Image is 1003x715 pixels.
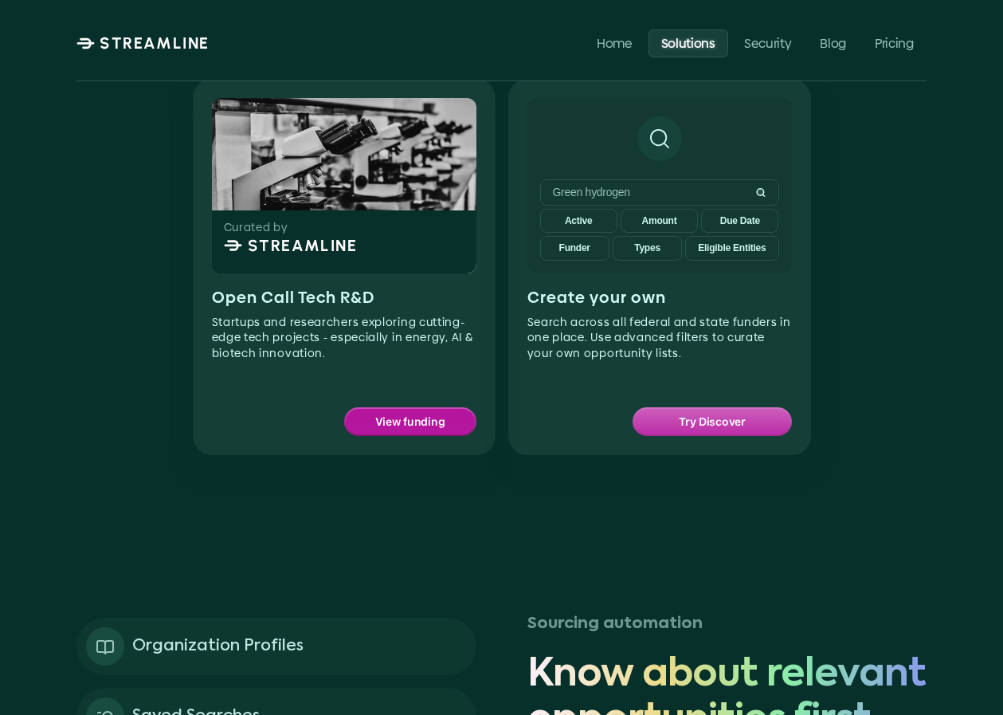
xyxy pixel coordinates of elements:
[633,407,791,436] a: Try Discover
[224,220,476,236] p: Curated by
[731,29,804,57] a: Security
[132,637,304,656] p: Organization profiles
[808,29,860,57] a: Blog
[862,29,927,57] a: Pricing
[76,33,210,53] a: STREAMLINE
[821,35,847,50] p: Blog
[248,236,358,255] p: STREAMLINE
[634,242,660,253] p: Types
[698,242,766,253] p: Eligible Entities
[553,186,749,199] p: Green hydrogen
[875,35,914,50] p: Pricing
[744,35,791,50] p: Security
[527,288,792,307] p: Create your own
[375,411,445,432] p: View funding
[559,242,590,253] p: Funder
[527,615,703,634] h3: Sourcing automation
[212,288,476,307] p: Open Call Tech R&D
[565,215,593,226] p: Active
[100,33,210,53] p: STREAMLINE
[344,407,476,436] a: View funding
[720,215,760,226] p: Due Date
[661,35,715,50] p: Solutions
[679,411,746,432] p: Try Discover
[584,29,645,57] a: Home
[527,315,792,362] p: Search across all federal and state funders in one place. Use advanced filters to curate your own...
[597,35,633,50] p: Home
[642,215,677,226] p: Amount
[212,315,476,362] p: Startups and researchers exploring cutting-edge tech projects - especially in energy, AI & biotec...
